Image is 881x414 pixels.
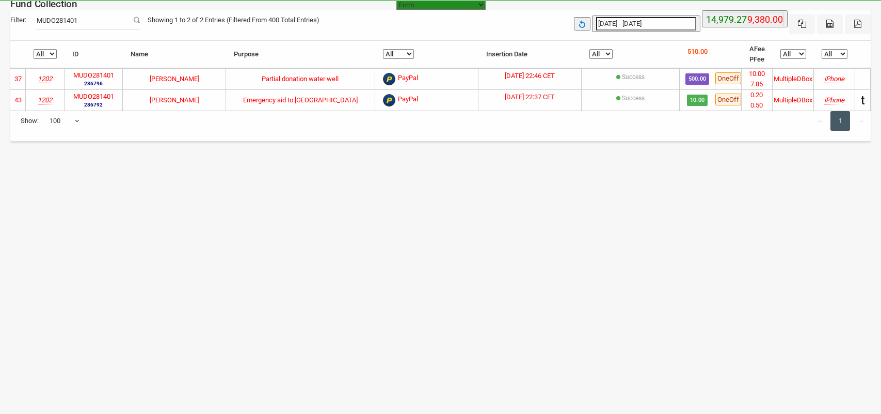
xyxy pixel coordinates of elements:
[747,12,783,27] label: 9,380.00
[789,14,815,34] button: Excel
[478,41,582,68] th: Insertion Date
[123,89,226,111] td: [PERSON_NAME]
[817,14,843,34] button: CSV
[742,79,772,89] li: 7.85
[687,95,708,106] span: 10.00
[73,101,114,109] small: 286792
[830,111,850,131] a: 1
[824,96,844,104] i: Mozilla/5.0 (iPhone; CPU iPhone OS 18_6_2 like Mac OS X) AppleWebKit/605.1.15 (KHTML, like Gecko)...
[140,10,327,30] div: Showing 1 to 2 of 2 Entries (Filtered From 400 Total Entries)
[687,47,708,57] p: 510.00
[824,75,844,83] i: Mozilla/5.0 (iPhone; CPU iPhone OS 18_6_2 like Mac OS X) AppleWebKit/605.1.15 (KHTML, like Gecko)...
[845,14,871,34] button: Pdf
[774,74,812,84] div: MultipleDBox
[861,93,865,108] span: t
[37,10,140,30] input: Filter:
[622,72,645,82] label: Success
[50,116,79,126] span: 100
[749,54,765,65] li: PFee
[715,72,741,84] span: OneOff
[749,44,765,54] li: AFee
[505,71,555,81] label: [DATE] 22:46 CET
[21,116,39,126] span: Show:
[398,94,418,106] span: PayPal
[811,111,830,131] a: ←
[742,90,772,100] li: 0.20
[706,12,747,27] label: 14,979.27
[226,89,375,111] td: Emergency aid to [GEOGRAPHIC_DATA]
[742,100,772,111] li: 0.50
[38,96,52,104] i: Musaid e.V.
[73,91,114,102] label: MUDO281401
[73,80,114,87] small: 286796
[10,89,26,111] td: 43
[685,73,709,85] span: 500.00
[123,68,226,89] td: [PERSON_NAME]
[774,95,812,105] div: MultipleDBox
[702,10,788,27] button: 14,979.27 9,380.00
[398,73,418,85] span: PayPal
[49,111,80,131] span: 100
[38,75,52,83] i: Musaid e.V.
[10,68,26,89] td: 37
[715,94,741,105] span: OneOff
[65,41,123,68] th: ID
[226,41,375,68] th: Purpose
[505,92,555,102] label: [DATE] 22:37 CET
[851,111,871,131] a: →
[73,70,114,81] label: MUDO281401
[123,41,226,68] th: Name
[742,69,772,79] li: 10.00
[226,68,375,89] td: Partial donation water well
[622,94,645,103] label: Success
